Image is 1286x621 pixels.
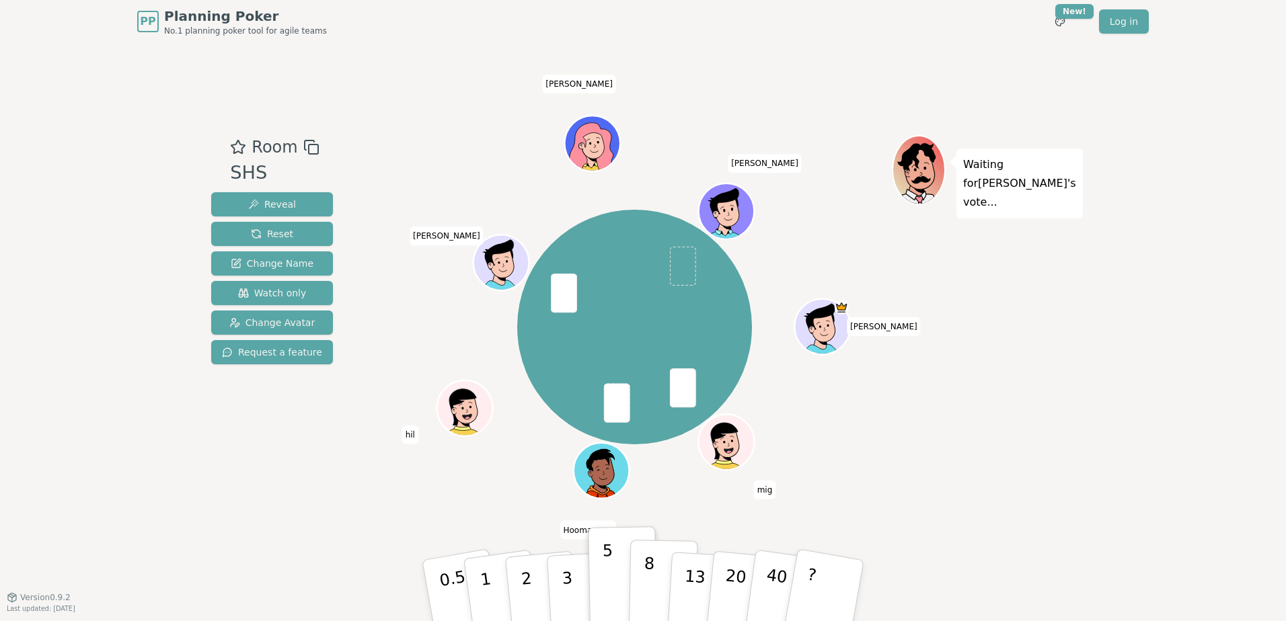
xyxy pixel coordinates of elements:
[252,135,297,159] span: Room
[754,481,776,499] span: Click to change your name
[137,7,327,36] a: PPPlanning PokerNo.1 planning poker tool for agile teams
[728,155,802,173] span: Click to change your name
[230,135,246,159] button: Add as favourite
[835,300,849,315] span: Matthew is the host
[248,198,296,211] span: Reveal
[603,541,614,614] p: 5
[963,155,1076,212] p: Waiting for [PERSON_NAME] 's vote...
[222,345,322,359] span: Request a feature
[140,13,155,30] span: PP
[410,227,484,246] span: Click to change your name
[164,7,327,26] span: Planning Poker
[1055,4,1094,19] div: New!
[576,445,628,497] button: Click to change your avatar
[402,425,418,444] span: Click to change your name
[211,340,333,364] button: Request a feature
[230,159,319,187] div: SHS
[211,251,333,276] button: Change Name
[229,316,315,329] span: Change Avatar
[20,592,71,603] span: Version 0.9.2
[231,257,313,270] span: Change Name
[7,592,71,603] button: Version0.9.2
[211,222,333,246] button: Reset
[847,317,921,336] span: Click to change your name
[7,605,75,612] span: Last updated: [DATE]
[251,227,293,241] span: Reset
[211,310,333,335] button: Change Avatar
[1099,9,1149,34] a: Log in
[542,75,616,93] span: Click to change your name
[211,192,333,216] button: Reveal
[560,521,616,540] span: Click to change your name
[1048,9,1072,34] button: New!
[164,26,327,36] span: No.1 planning poker tool for agile teams
[211,281,333,305] button: Watch only
[238,286,307,300] span: Watch only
